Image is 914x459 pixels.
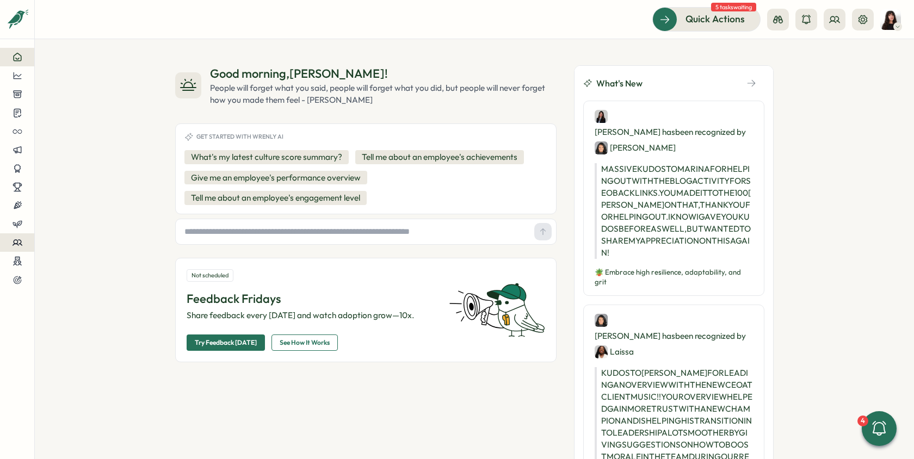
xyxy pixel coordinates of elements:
[187,309,436,321] p: Share feedback every [DATE] and watch adoption grow—10x.
[184,150,349,164] button: What's my latest culture score summary?
[187,269,233,282] div: Not scheduled
[187,290,436,307] p: Feedback Fridays
[355,150,524,164] button: Tell me about an employee's achievements
[210,65,557,82] div: Good morning , [PERSON_NAME] !
[857,415,868,426] div: 4
[685,12,745,26] span: Quick Actions
[195,335,257,350] span: Try Feedback [DATE]
[711,3,756,11] span: 5 tasks waiting
[184,171,367,185] button: Give me an employee's performance overview
[862,411,897,446] button: 4
[595,314,753,358] div: [PERSON_NAME] has been recognized by
[210,82,557,106] div: People will forget what you said, people will forget what you did, but people will never forget h...
[595,345,608,358] img: Laissa Duclos
[595,141,676,154] div: [PERSON_NAME]
[196,133,283,140] span: Get started with Wrenly AI
[595,141,608,154] img: Angelina Costa
[595,110,753,154] div: [PERSON_NAME] has been recognized by
[652,7,761,31] button: Quick Actions
[184,191,367,205] button: Tell me about an employee's engagement level
[596,77,643,90] span: What's New
[271,334,338,351] button: See How It Works
[595,345,634,358] div: Laissa
[595,268,753,287] p: 🪴 Embrace high resilience, adaptability, and grit
[595,314,608,327] img: Angelina Costa
[187,334,265,351] button: Try Feedback [DATE]
[880,9,901,30] img: Kelly Rosa
[280,335,330,350] span: See How It Works
[595,163,753,259] p: MASSIVE KUDOS TO MARINA FOR HELPING OUT WITH THE BLOG ACTIVITY FOR SEO BACKLINKS. YOU MADE IT TO ...
[595,110,608,123] img: Marina Moric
